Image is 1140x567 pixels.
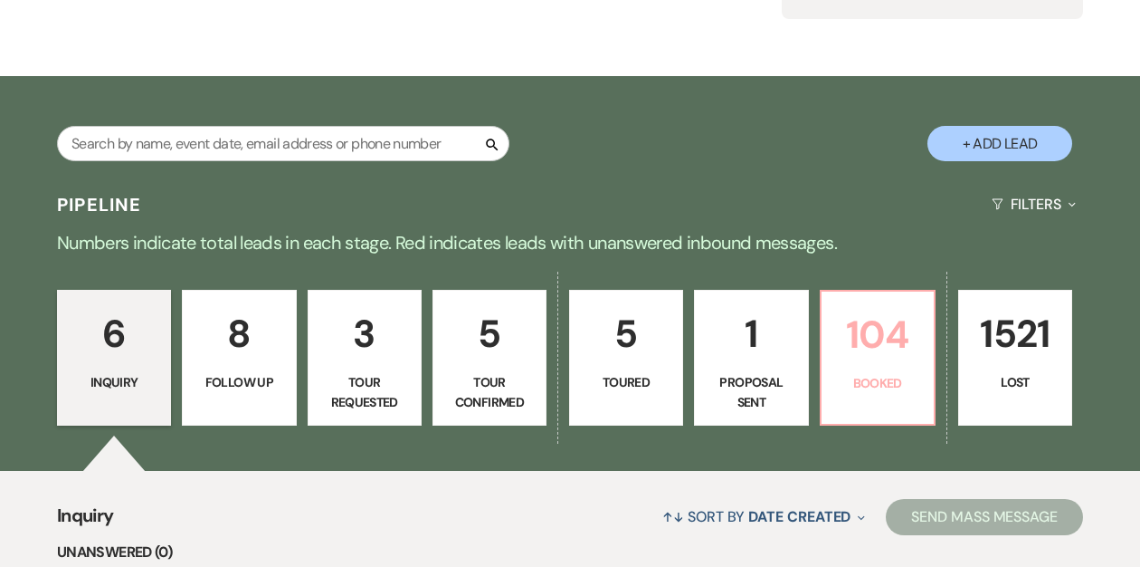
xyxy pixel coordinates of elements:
h3: Pipeline [57,192,142,217]
p: Tour Requested [319,372,410,413]
a: 1521Lost [958,290,1072,426]
a: 8Follow Up [182,290,296,426]
a: 6Inquiry [57,290,171,426]
p: Booked [832,373,923,393]
button: Filters [984,180,1083,228]
p: Follow Up [194,372,284,392]
span: Date Created [748,507,850,526]
a: 1Proposal Sent [694,290,808,426]
button: + Add Lead [927,126,1072,161]
p: 5 [444,303,535,364]
span: Inquiry [57,502,114,541]
a: 5Tour Confirmed [432,290,546,426]
p: 1521 [970,303,1060,364]
p: 104 [832,304,923,365]
p: 1 [706,303,796,364]
li: Unanswered (0) [57,541,1083,564]
span: ↑↓ [662,507,684,526]
a: 3Tour Requested [308,290,422,426]
button: Sort By Date Created [655,493,872,541]
p: 8 [194,303,284,364]
p: 6 [69,303,159,364]
input: Search by name, event date, email address or phone number [57,126,509,161]
p: Lost [970,372,1060,392]
p: Tour Confirmed [444,372,535,413]
p: Proposal Sent [706,372,796,413]
p: Toured [581,372,671,392]
a: 5Toured [569,290,683,426]
button: Send Mass Message [886,499,1083,535]
p: 3 [319,303,410,364]
p: Inquiry [69,372,159,392]
p: 5 [581,303,671,364]
a: 104Booked [820,290,936,426]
